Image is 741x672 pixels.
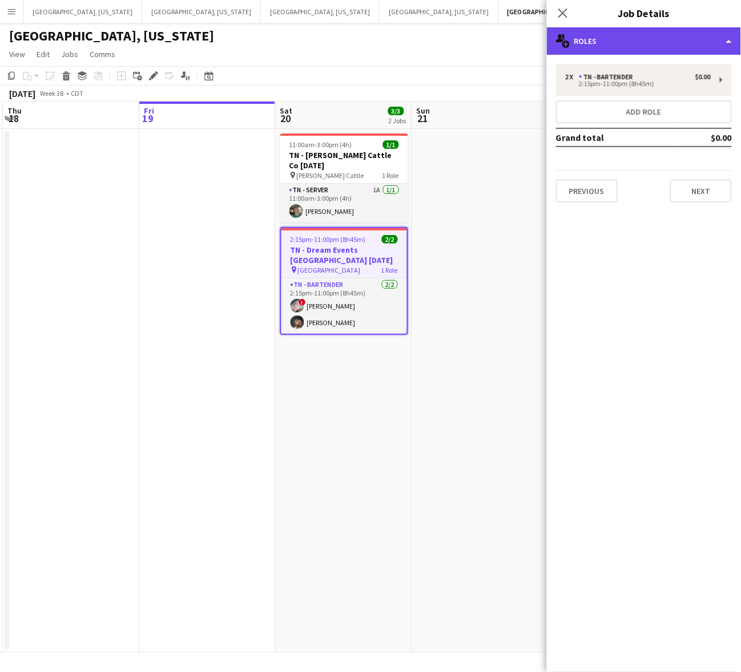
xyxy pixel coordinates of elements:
[670,180,732,203] button: Next
[280,227,408,335] app-job-card: 2:15pm-11:00pm (8h45m)2/2TN - Dream Events [GEOGRAPHIC_DATA] [DATE] [GEOGRAPHIC_DATA]1 RoleTN - B...
[280,150,408,171] h3: TN - [PERSON_NAME] Cattle Co [DATE]
[297,171,364,180] span: [PERSON_NAME] Cattle
[7,106,22,116] span: Thu
[381,266,398,274] span: 1 Role
[382,171,399,180] span: 1 Role
[9,88,35,99] div: [DATE]
[38,89,66,98] span: Week 38
[142,1,261,23] button: [GEOGRAPHIC_DATA], [US_STATE]
[37,49,50,59] span: Edit
[281,245,407,265] h3: TN - Dream Events [GEOGRAPHIC_DATA] [DATE]
[32,47,54,62] a: Edit
[5,47,30,62] a: View
[142,112,154,125] span: 19
[9,27,214,44] h1: [GEOGRAPHIC_DATA], [US_STATE]
[279,112,293,125] span: 20
[9,49,25,59] span: View
[23,1,142,23] button: [GEOGRAPHIC_DATA], [US_STATE]
[261,1,380,23] button: [GEOGRAPHIC_DATA], [US_STATE]
[556,100,732,123] button: Add role
[280,133,408,222] app-job-card: 11:00am-3:00pm (4h)1/1TN - [PERSON_NAME] Cattle Co [DATE] [PERSON_NAME] Cattle1 RoleTN - Server1A...
[90,49,115,59] span: Comms
[291,235,366,244] span: 2:15pm-11:00pm (8h45m)
[6,112,22,125] span: 18
[71,89,83,98] div: CDT
[389,116,406,125] div: 2 Jobs
[565,73,579,81] div: 2 x
[579,73,638,81] div: TN - Bartender
[382,235,398,244] span: 2/2
[380,1,498,23] button: [GEOGRAPHIC_DATA], [US_STATE]
[388,107,404,115] span: 3/3
[415,112,430,125] span: 21
[565,81,711,87] div: 2:15pm-11:00pm (8h45m)
[298,266,361,274] span: [GEOGRAPHIC_DATA]
[678,128,732,147] td: $0.00
[547,27,741,55] div: Roles
[417,106,430,116] span: Sun
[383,140,399,149] span: 1/1
[556,128,678,147] td: Grand total
[281,278,407,334] app-card-role: TN - Bartender2/22:15pm-11:00pm (8h45m)![PERSON_NAME][PERSON_NAME]
[280,184,408,222] app-card-role: TN - Server1A1/111:00am-3:00pm (4h)[PERSON_NAME]
[280,106,293,116] span: Sat
[57,47,83,62] a: Jobs
[85,47,120,62] a: Comms
[299,299,306,306] span: !
[547,6,741,21] h3: Job Details
[695,73,711,81] div: $0.00
[556,180,618,203] button: Previous
[498,1,621,23] button: [GEOGRAPHIC_DATA], [US_STATE]
[289,140,352,149] span: 11:00am-3:00pm (4h)
[144,106,154,116] span: Fri
[61,49,78,59] span: Jobs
